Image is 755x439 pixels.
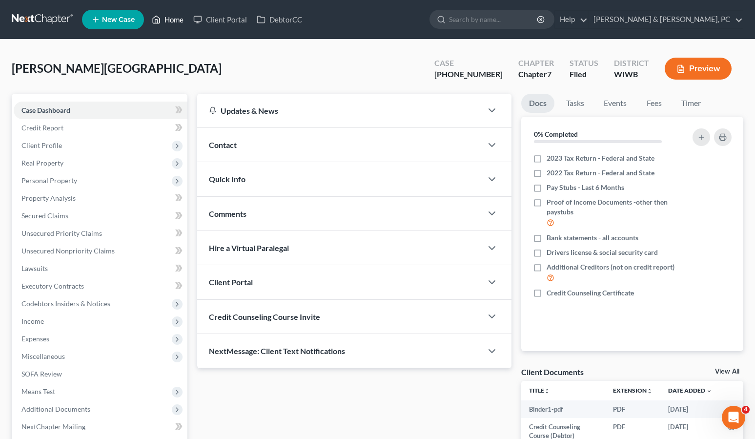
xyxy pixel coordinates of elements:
a: Docs [521,94,554,113]
a: Extensionunfold_more [613,387,653,394]
div: Chapter [518,69,554,80]
span: Unsecured Nonpriority Claims [21,247,115,255]
span: Additional Documents [21,405,90,413]
a: Events [596,94,634,113]
span: Additional Creditors (not on credit report) [547,262,674,272]
span: 7 [547,69,551,79]
span: Real Property [21,159,63,167]
span: Miscellaneous [21,352,65,360]
a: Titleunfold_more [529,387,550,394]
span: Pay Stubs - Last 6 Months [547,183,624,192]
div: WIWB [614,69,649,80]
span: Credit Counseling Course Invite [209,312,320,321]
td: PDF [605,400,660,418]
span: Proof of Income Documents -other then paystubs [547,197,679,217]
a: Lawsuits [14,260,187,277]
span: Client Portal [209,277,253,287]
a: Fees [638,94,670,113]
span: NextMessage: Client Text Notifications [209,346,345,355]
span: Codebtors Insiders & Notices [21,299,110,308]
a: Unsecured Nonpriority Claims [14,242,187,260]
span: [PERSON_NAME][GEOGRAPHIC_DATA] [12,61,222,75]
a: DebtorCC [252,11,307,28]
div: Chapter [518,58,554,69]
span: Property Analysis [21,194,76,202]
a: NextChapter Mailing [14,418,187,436]
span: Executory Contracts [21,282,84,290]
span: Quick Info [209,174,245,184]
a: Property Analysis [14,189,187,207]
span: Expenses [21,334,49,343]
span: Drivers license & social security card [547,248,658,257]
span: Credit Report [21,124,63,132]
span: Income [21,317,44,325]
a: [PERSON_NAME] & [PERSON_NAME], PC [589,11,743,28]
i: unfold_more [544,388,550,394]
span: Credit Counseling Certificate [547,288,634,298]
div: District [614,58,649,69]
div: Filed [570,69,598,80]
span: Secured Claims [21,211,68,220]
span: Bank statements - all accounts [547,233,638,243]
span: Means Test [21,387,55,396]
a: View All [715,368,739,375]
button: Preview [665,58,732,80]
iframe: Intercom live chat [722,406,745,429]
a: Secured Claims [14,207,187,225]
a: Executory Contracts [14,277,187,295]
span: Contact [209,140,237,149]
span: Comments [209,209,246,218]
span: Personal Property [21,176,77,185]
div: [PHONE_NUMBER] [434,69,503,80]
i: expand_more [706,388,712,394]
a: Date Added expand_more [668,387,712,394]
span: New Case [102,16,135,23]
span: Lawsuits [21,264,48,272]
span: Case Dashboard [21,106,70,114]
a: Tasks [558,94,592,113]
div: Case [434,58,503,69]
div: Client Documents [521,367,584,377]
span: 4 [742,406,750,414]
span: Unsecured Priority Claims [21,229,102,237]
span: Hire a Virtual Paralegal [209,243,289,252]
input: Search by name... [449,10,538,28]
a: Home [147,11,188,28]
td: [DATE] [660,400,720,418]
div: Updates & News [209,105,471,116]
a: Credit Report [14,119,187,137]
td: Binder1-pdf [521,400,605,418]
span: 2022 Tax Return - Federal and State [547,168,654,178]
strong: 0% Completed [534,130,578,138]
a: Client Portal [188,11,252,28]
a: Case Dashboard [14,102,187,119]
span: NextChapter Mailing [21,422,85,431]
a: SOFA Review [14,365,187,383]
a: Unsecured Priority Claims [14,225,187,242]
div: Status [570,58,598,69]
i: unfold_more [647,388,653,394]
a: Timer [673,94,709,113]
span: Client Profile [21,141,62,149]
a: Help [555,11,588,28]
span: SOFA Review [21,370,62,378]
span: 2023 Tax Return - Federal and State [547,153,654,163]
